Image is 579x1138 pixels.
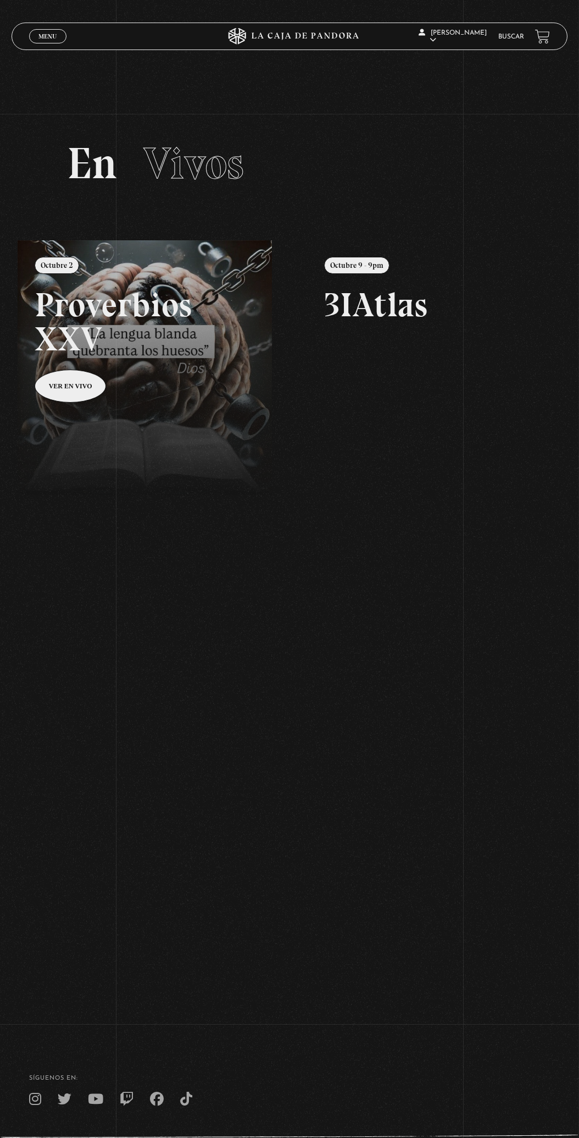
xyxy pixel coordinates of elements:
h4: SÍguenos en: [29,1075,550,1081]
span: Cerrar [35,42,60,50]
h2: En [67,141,512,185]
a: View your shopping cart [535,29,550,44]
span: [PERSON_NAME] [419,30,487,43]
span: Vivos [143,137,244,190]
span: Menu [38,33,57,40]
a: Buscar [498,34,524,40]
